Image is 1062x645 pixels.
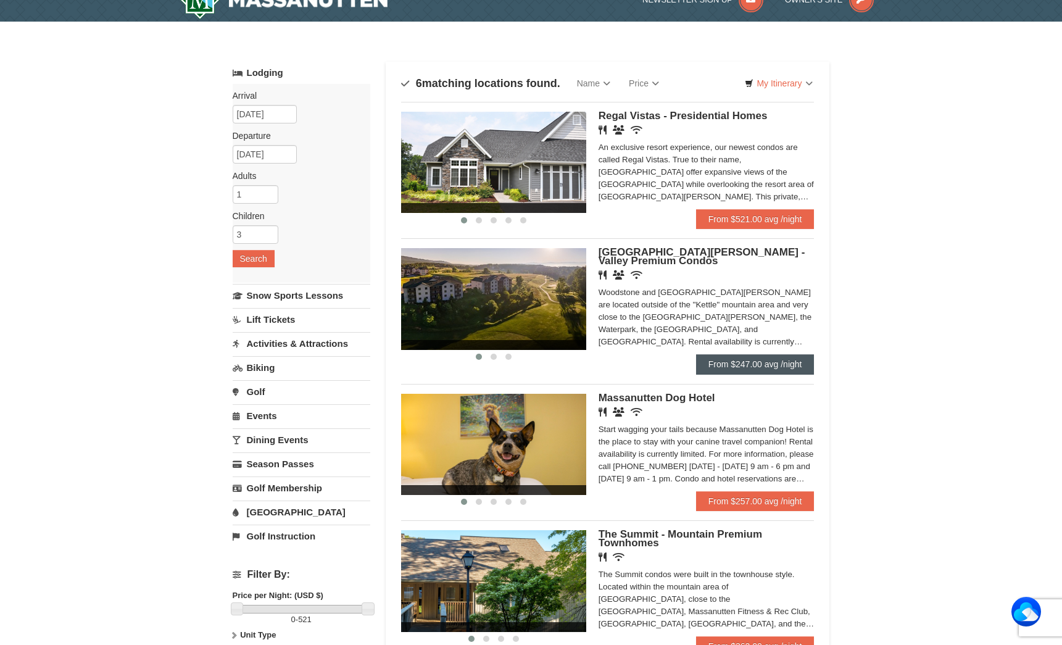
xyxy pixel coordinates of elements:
button: Search [233,250,275,267]
i: Wireless Internet (free) [631,125,642,135]
span: 6 [416,77,422,89]
a: Golf [233,380,370,403]
label: Children [233,210,361,222]
a: Snow Sports Lessons [233,284,370,307]
label: Adults [233,170,361,182]
i: Restaurant [599,407,607,417]
i: Banquet Facilities [613,407,624,417]
a: Golf Membership [233,476,370,499]
i: Wireless Internet (free) [631,270,642,280]
a: Name [568,71,620,96]
span: 521 [298,615,312,624]
label: Arrival [233,89,361,102]
div: Start wagging your tails because Massanutten Dog Hotel is the place to stay with your canine trav... [599,423,815,485]
div: An exclusive resort experience, our newest condos are called Regal Vistas. True to their name, [G... [599,141,815,203]
h4: matching locations found. [401,77,560,89]
a: Events [233,404,370,427]
a: My Itinerary [737,74,820,93]
a: Dining Events [233,428,370,451]
i: Restaurant [599,552,607,562]
div: Woodstone and [GEOGRAPHIC_DATA][PERSON_NAME] are located outside of the "Kettle" mountain area an... [599,286,815,348]
a: Price [620,71,668,96]
a: From $521.00 avg /night [696,209,815,229]
a: Biking [233,356,370,379]
label: - [233,614,370,626]
a: Golf Instruction [233,525,370,547]
i: Banquet Facilities [613,125,624,135]
span: Massanutten Dog Hotel [599,392,715,404]
a: From $257.00 avg /night [696,491,815,511]
span: [GEOGRAPHIC_DATA][PERSON_NAME] - Valley Premium Condos [599,246,805,267]
i: Wireless Internet (free) [613,552,624,562]
i: Banquet Facilities [613,270,624,280]
i: Wireless Internet (free) [631,407,642,417]
span: 0 [291,615,296,624]
h4: Filter By: [233,569,370,580]
span: Regal Vistas - Presidential Homes [599,110,768,122]
a: From $247.00 avg /night [696,354,815,374]
div: The Summit condos were built in the townhouse style. Located within the mountain area of [GEOGRAP... [599,568,815,630]
a: Lodging [233,62,370,84]
strong: Price per Night: (USD $) [233,591,323,600]
a: Season Passes [233,452,370,475]
i: Restaurant [599,270,607,280]
span: The Summit - Mountain Premium Townhomes [599,528,762,549]
a: [GEOGRAPHIC_DATA] [233,501,370,523]
strong: Unit Type [240,630,276,639]
a: Activities & Attractions [233,332,370,355]
label: Departure [233,130,361,142]
a: Lift Tickets [233,308,370,331]
i: Restaurant [599,125,607,135]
